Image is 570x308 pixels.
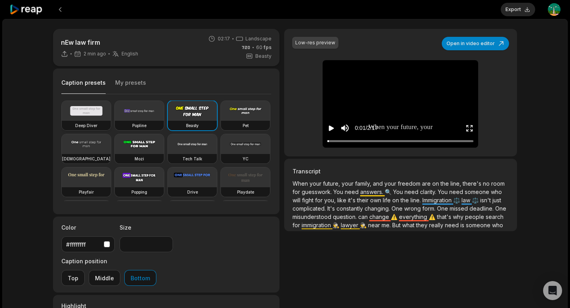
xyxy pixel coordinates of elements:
[483,180,491,187] span: no
[449,188,465,195] span: need
[410,197,422,203] span: line.
[89,270,120,286] button: Middle
[465,213,486,220] span: people
[115,79,146,94] button: My presets
[310,180,323,187] span: your
[393,188,405,195] span: You
[392,222,402,228] span: But
[460,222,466,228] span: is
[384,180,398,187] span: your
[437,205,450,212] span: One
[327,121,335,135] button: Play video
[243,122,249,129] h3: Pet
[293,205,327,212] span: complicated.
[62,156,110,162] h3: [DEMOGRAPHIC_DATA]
[465,121,473,135] button: Enter Fullscreen
[462,197,472,203] span: law
[358,213,369,220] span: can
[404,205,422,212] span: wrong
[256,44,272,51] span: 60
[61,257,156,265] label: Caption position
[463,180,483,187] span: there's
[348,197,357,203] span: it's
[336,205,365,212] span: constantly
[295,39,335,46] div: Low-res preview
[370,197,383,203] span: own
[441,180,450,187] span: the
[450,205,469,212] span: missed
[422,197,453,203] span: Immigration
[341,222,360,228] span: lawyer
[429,222,445,228] span: really
[340,123,350,133] button: Mute sound
[501,3,535,16] button: Export
[66,240,101,249] div: #ffffffff
[495,205,506,212] span: One
[492,197,501,203] span: just
[438,188,449,195] span: You
[401,197,410,203] span: the
[345,188,360,195] span: need
[365,205,391,212] span: changing.
[360,188,385,195] span: answers.
[61,270,85,286] button: Top
[293,179,509,229] p: 🔍 ⚖️ ⚖️ ⚠️ ⚠️ 🕵️‍♂️ 🕵️‍♂️ 🤝 🏢 🏢 🏢 🗺️ 🌎 👨‍👩‍👧‍👦 🛡️ 🏁 ⚖️ ⚖️ ⚖️ 📅
[422,180,432,187] span: are
[486,213,503,220] span: search
[243,156,249,162] h3: YC
[323,180,342,187] span: future,
[293,167,509,175] h3: Transcript
[450,180,463,187] span: line,
[402,222,416,228] span: what
[382,222,392,228] span: me.
[383,197,392,203] span: life
[416,222,429,228] span: they
[333,213,358,220] span: question.
[442,37,509,50] button: Open in video editor
[391,205,404,212] span: One
[237,189,254,195] h3: Playdate
[302,197,315,203] span: fight
[84,51,106,57] span: 2 min ago
[543,281,562,300] div: Open Intercom Messenger
[255,53,272,60] span: Beasty
[445,222,460,228] span: need
[120,223,173,232] label: Size
[405,188,420,195] span: need
[420,188,438,195] span: clarity.
[324,197,337,203] span: you,
[422,205,437,212] span: form.
[122,51,138,57] span: English
[293,213,333,220] span: misunderstood
[61,236,115,252] button: #ffffffff
[392,197,401,203] span: on
[469,205,495,212] span: deadline.
[465,188,491,195] span: someone
[302,188,333,195] span: guesswork.
[61,223,115,232] label: Color
[355,124,378,132] div: 0:01 / 2:17
[492,222,503,228] span: who
[491,180,505,187] span: room
[466,222,492,228] span: someone
[480,197,492,203] span: isn't
[337,197,348,203] span: like
[302,222,332,228] span: immigration
[333,188,345,195] span: You
[124,270,156,286] button: Bottom
[432,180,441,187] span: on
[398,180,422,187] span: freedom
[61,79,106,94] button: Caption presets
[293,188,302,195] span: for
[437,213,453,220] span: that's
[75,122,97,129] h3: Deep Diver
[187,189,198,195] h3: Drive
[293,180,310,187] span: When
[218,35,230,42] span: 02:17
[264,44,272,50] span: fps
[186,122,199,129] h3: Beasty
[135,156,144,162] h3: Mozi
[182,156,202,162] h3: Tech Talk
[355,180,373,187] span: family,
[61,38,138,47] p: nEw law firm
